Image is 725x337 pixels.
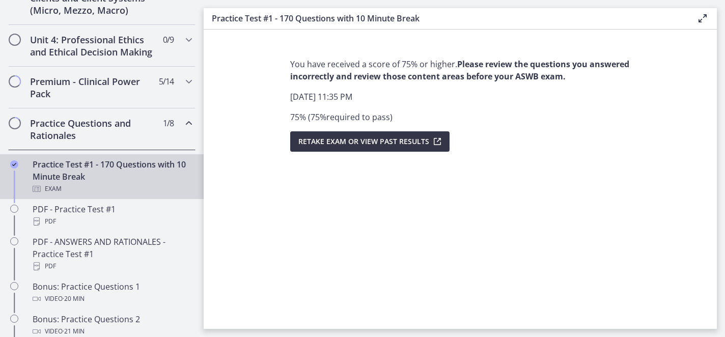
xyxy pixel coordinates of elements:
[33,293,191,305] div: Video
[33,203,191,228] div: PDF - Practice Test #1
[30,75,154,100] h2: Premium - Clinical Power Pack
[290,131,450,152] button: Retake Exam OR View Past Results
[163,117,174,129] span: 1 / 8
[63,293,85,305] span: · 20 min
[290,91,352,102] span: [DATE] 11:35 PM
[163,34,174,46] span: 0 / 9
[33,183,191,195] div: Exam
[159,75,174,88] span: 5 / 14
[298,135,429,148] span: Retake Exam OR View Past Results
[33,215,191,228] div: PDF
[290,59,629,82] strong: Please review the questions you answered incorrectly and review those content areas before your A...
[212,12,680,24] h3: Practice Test #1 - 170 Questions with 10 Minute Break
[33,236,191,272] div: PDF - ANSWERS AND RATIONALES - Practice Test #1
[10,160,18,168] i: Completed
[33,158,191,195] div: Practice Test #1 - 170 Questions with 10 Minute Break
[290,58,630,82] p: You have received a score of 75% or higher.
[30,117,154,142] h2: Practice Questions and Rationales
[30,34,154,58] h2: Unit 4: Professional Ethics and Ethical Decision Making
[290,111,393,123] span: 75 % ( 75 % required to pass )
[33,280,191,305] div: Bonus: Practice Questions 1
[33,260,191,272] div: PDF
